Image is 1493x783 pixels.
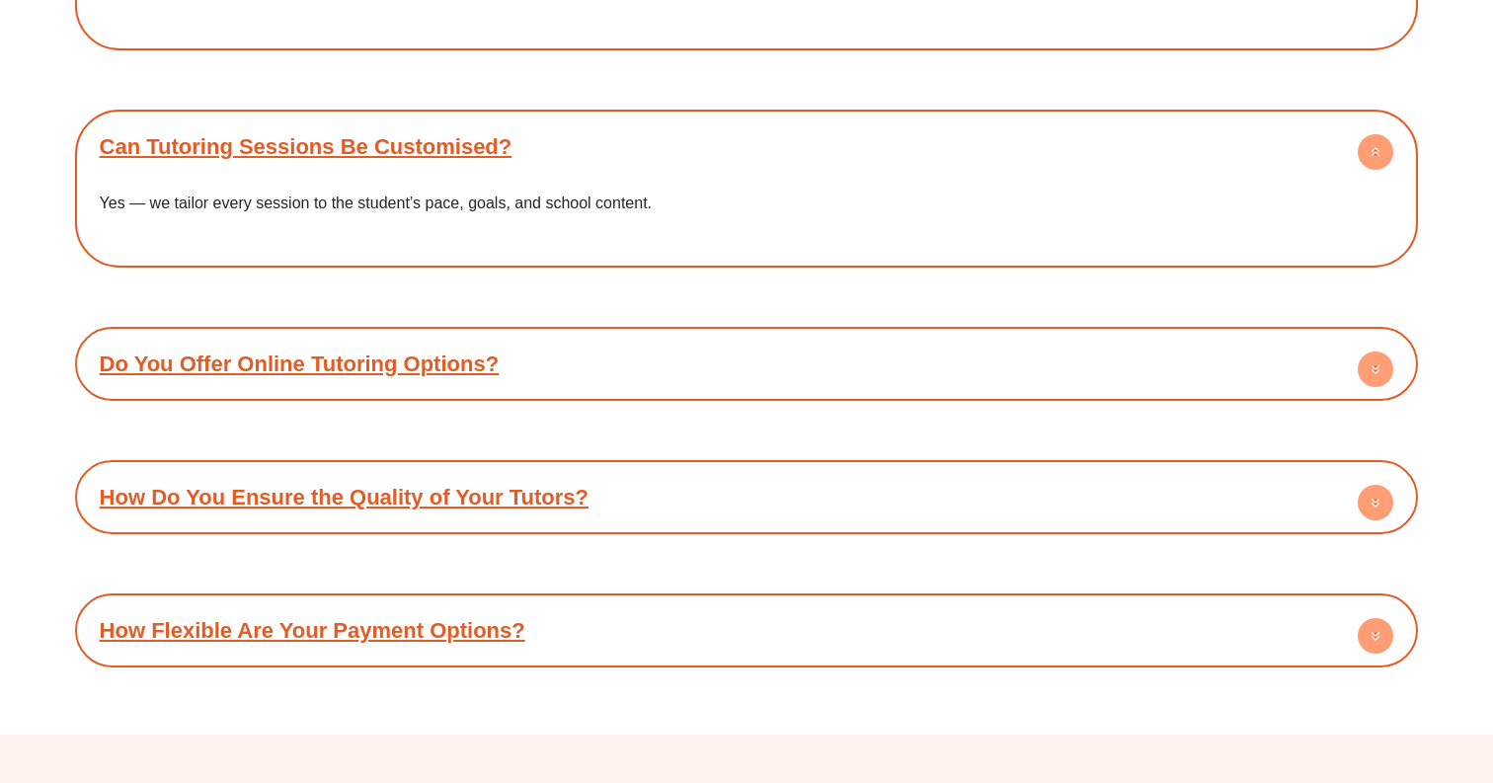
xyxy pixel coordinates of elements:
[100,618,525,643] a: How Flexible Are Your Payment Options?
[85,119,1409,174] div: Can Tutoring Sessions Be Customised?
[100,134,512,159] a: Can Tutoring Sessions Be Customised?
[100,195,652,211] span: Yes — we tailor every session to the student’s pace, goals, and school content.
[85,337,1409,391] div: Do You Offer Online Tutoring Options?
[85,470,1409,524] div: How Do You Ensure the Quality of Your Tutors?
[85,603,1409,658] div: How Flexible Are Your Payment Options?
[100,485,589,509] a: How Do You Ensure the Quality of Your Tutors?
[1154,560,1493,783] iframe: Chat Widget
[100,352,500,376] a: Do You Offer Online Tutoring Options?
[85,174,1409,258] div: Can Tutoring Sessions Be Customised?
